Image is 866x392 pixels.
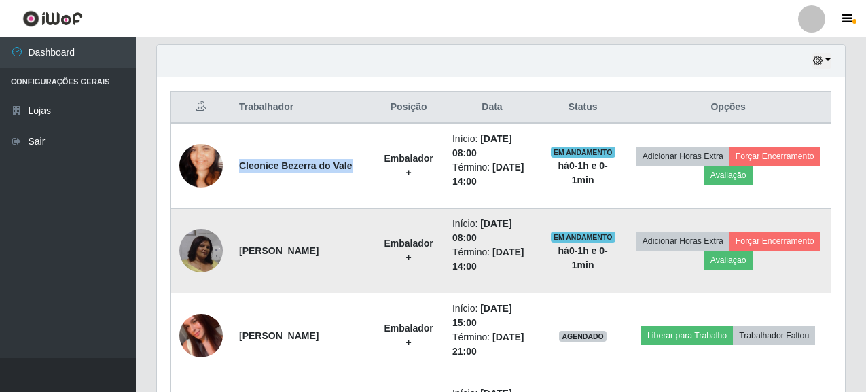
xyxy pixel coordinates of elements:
[239,160,353,171] strong: Cleonice Bezerra do Vale
[384,238,433,263] strong: Embalador +
[641,326,733,345] button: Liberar para Trabalho
[179,127,223,204] img: 1620185251285.jpeg
[384,323,433,348] strong: Embalador +
[551,232,615,243] span: EM ANDAMENTO
[540,92,626,124] th: Status
[551,147,615,158] span: EM ANDAMENTO
[729,232,820,251] button: Forçar Encerramento
[444,92,540,124] th: Data
[452,217,532,245] li: Início:
[636,232,729,251] button: Adicionar Horas Extra
[231,92,373,124] th: Trabalhador
[558,160,608,185] strong: há 0-1 h e 0-1 min
[452,245,532,274] li: Término:
[704,166,753,185] button: Avaliação
[179,297,223,374] img: 1757949495626.jpeg
[452,218,512,243] time: [DATE] 08:00
[452,160,532,189] li: Término:
[559,331,607,342] span: AGENDADO
[626,92,831,124] th: Opções
[704,251,753,270] button: Avaliação
[452,132,532,160] li: Início:
[384,153,433,178] strong: Embalador +
[729,147,820,166] button: Forçar Encerramento
[452,303,512,328] time: [DATE] 15:00
[452,302,532,330] li: Início:
[452,330,532,359] li: Término:
[636,147,729,166] button: Adicionar Horas Extra
[239,245,319,256] strong: [PERSON_NAME]
[452,133,512,158] time: [DATE] 08:00
[733,326,815,345] button: Trabalhador Faltou
[373,92,444,124] th: Posição
[22,10,83,27] img: CoreUI Logo
[179,229,223,272] img: 1755965630381.jpeg
[558,245,608,270] strong: há 0-1 h e 0-1 min
[239,330,319,341] strong: [PERSON_NAME]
